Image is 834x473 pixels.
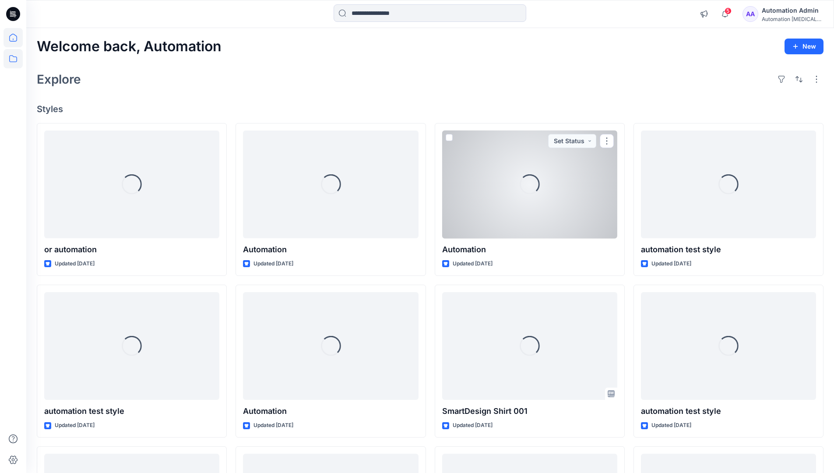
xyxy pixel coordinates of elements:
p: Automation [442,244,617,256]
div: Automation Admin [762,5,823,16]
h2: Welcome back, Automation [37,39,222,55]
h2: Explore [37,72,81,86]
p: Updated [DATE] [651,421,691,430]
p: Updated [DATE] [55,421,95,430]
p: automation test style [44,405,219,417]
div: AA [743,6,758,22]
p: Updated [DATE] [253,259,293,268]
p: Automation [243,244,418,256]
h4: Styles [37,104,823,114]
div: Automation [MEDICAL_DATA]... [762,16,823,22]
span: 5 [725,7,732,14]
p: or automation [44,244,219,256]
p: automation test style [641,405,816,417]
p: Updated [DATE] [253,421,293,430]
p: Updated [DATE] [55,259,95,268]
p: Automation [243,405,418,417]
p: automation test style [641,244,816,256]
p: Updated [DATE] [453,259,493,268]
p: Updated [DATE] [453,421,493,430]
button: New [785,39,823,54]
p: SmartDesign Shirt 001 [442,405,617,417]
p: Updated [DATE] [651,259,691,268]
